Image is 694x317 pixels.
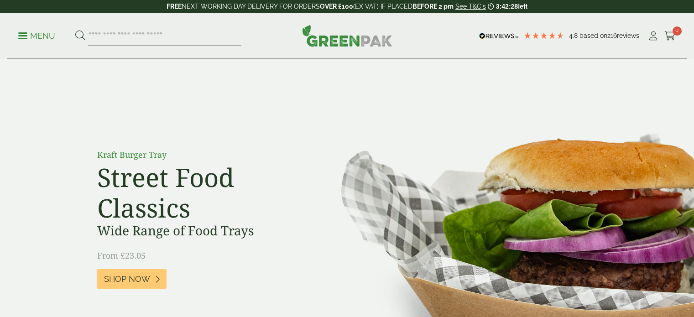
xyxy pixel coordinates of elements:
[496,3,518,10] span: 3:42:28
[647,31,659,41] i: My Account
[167,3,182,10] strong: FREE
[523,31,564,40] div: 4.79 Stars
[18,31,55,42] p: Menu
[97,223,303,239] h3: Wide Range of Food Trays
[104,274,150,284] span: Shop Now
[18,31,55,40] a: Menu
[664,31,676,41] i: Cart
[607,32,617,39] span: 216
[569,32,579,39] span: 4.8
[302,25,392,47] img: GreenPak Supplies
[97,250,146,261] span: From £23.05
[673,26,682,36] span: 0
[664,29,676,43] a: 0
[97,269,167,289] a: Shop Now
[617,32,639,39] span: reviews
[320,3,353,10] strong: OVER £100
[579,32,607,39] span: Based on
[97,162,303,223] h2: Street Food Classics
[518,3,527,10] span: left
[97,149,303,161] p: Kraft Burger Tray
[412,3,454,10] strong: BEFORE 2 pm
[479,33,519,39] img: REVIEWS.io
[455,3,486,10] a: See T&C's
